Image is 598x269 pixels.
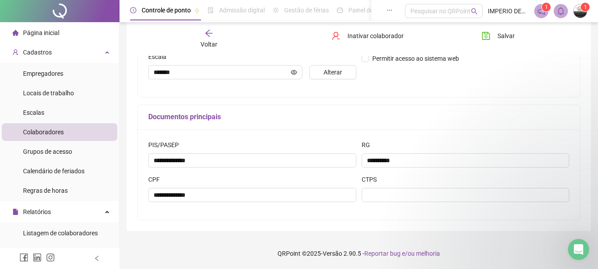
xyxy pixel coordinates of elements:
span: IMPERIO DECOR MÓVEIS [488,6,529,16]
span: eye [291,69,297,75]
img: 32292 [574,4,587,18]
label: RG [362,140,376,150]
span: save [482,31,490,40]
span: Admissão digital [219,7,265,14]
sup: Atualize o seu contato no menu Meus Dados [581,3,590,12]
span: facebook [19,253,28,262]
span: ellipsis [386,7,393,13]
h5: Documentos principais [148,112,569,122]
label: CTPS [362,175,382,184]
span: left [94,255,100,261]
span: dashboard [337,7,343,13]
label: PIS/PASEP [148,140,185,150]
span: pushpin [194,8,200,13]
span: search [471,8,478,15]
span: Voltar [201,41,217,48]
span: notification [537,7,545,15]
button: Alterar [309,65,356,79]
span: file [12,208,19,214]
span: Permitir acesso ao sistema web [372,55,459,62]
span: Reportar bug e/ou melhoria [364,250,440,257]
span: Cadastros [23,49,52,56]
button: Inativar colaborador [325,29,410,43]
span: Versão [323,250,342,257]
span: clock-circle [130,7,136,13]
span: bell [557,7,565,15]
label: CPF [148,175,166,184]
span: Escalas [23,109,44,116]
span: arrow-left [204,29,213,38]
span: Colaboradores [23,129,64,136]
span: file-done [208,7,214,13]
button: Salvar [475,29,521,43]
span: Relatórios [23,208,51,215]
span: home [12,29,19,35]
span: Locais de trabalho [23,90,74,97]
span: 1 [545,4,548,10]
span: Calendário de feriados [23,168,85,175]
span: Controle de ponto [142,7,191,14]
span: instagram [46,253,55,262]
span: Listagem de colaboradores [23,230,98,237]
label: Escala [148,52,172,62]
span: Salvar [498,31,515,41]
span: Painel do DP [348,7,383,14]
span: Página inicial [23,29,59,36]
span: Empregadores [23,70,63,77]
span: user-add [12,49,19,55]
span: user-delete [332,31,340,40]
span: Gestão de férias [284,7,329,14]
span: Regras de horas [23,187,68,194]
sup: 1 [542,3,551,12]
span: Alterar [324,67,342,77]
span: linkedin [33,253,42,262]
span: 1 [584,4,587,10]
iframe: Intercom live chat [568,239,589,260]
span: sun [273,7,279,13]
footer: QRPoint © 2025 - 2.90.5 - [120,238,598,269]
span: Grupos de acesso [23,148,72,155]
span: Inativar colaborador [347,31,404,41]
